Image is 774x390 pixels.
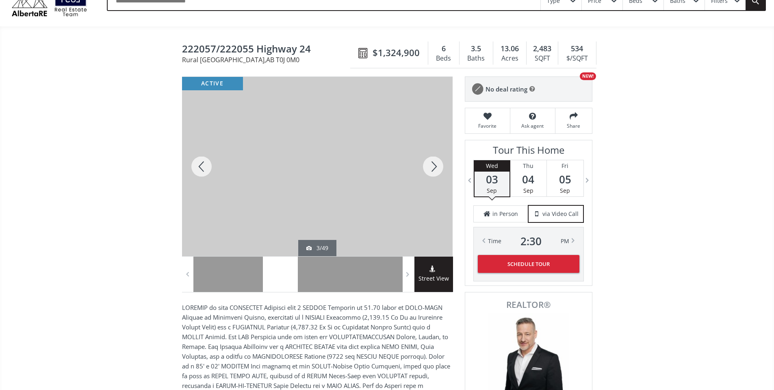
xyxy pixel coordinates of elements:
[182,57,354,63] span: Rural [GEOGRAPHIC_DATA] , AB T0J 0M0
[542,210,579,218] span: via Video Call
[182,77,243,90] div: active
[469,81,486,97] img: rating icon
[547,160,583,172] div: Fri
[531,52,554,65] div: SQFT
[497,52,522,65] div: Acres
[475,174,509,185] span: 03
[547,174,583,185] span: 05
[559,122,588,129] span: Share
[464,44,489,54] div: 3.5
[580,72,596,80] div: NEW!
[523,187,533,194] span: Sep
[562,52,592,65] div: $/SQFT
[487,187,497,194] span: Sep
[533,44,551,54] span: 2,483
[475,160,509,172] div: Wed
[182,44,354,56] span: 222057/222055 Highway 24
[510,174,546,185] span: 04
[510,160,546,172] div: Thu
[520,235,542,247] span: 2 : 30
[373,46,420,59] span: $1,324,900
[414,274,453,283] span: Street View
[182,77,453,256] div: 222057/222055 Highway 24 Rural Wheatland County, AB T0J 0M0 - Photo 3 of 49
[432,52,455,65] div: Beds
[560,187,570,194] span: Sep
[473,144,584,160] h3: Tour This Home
[478,255,579,273] button: Schedule Tour
[306,244,328,252] div: 3/49
[514,122,551,129] span: Ask agent
[562,44,592,54] div: 534
[432,44,455,54] div: 6
[492,210,518,218] span: in Person
[464,52,489,65] div: Baths
[474,301,583,309] span: REALTOR®
[497,44,522,54] div: 13.06
[486,85,527,94] span: No deal rating
[488,235,569,247] div: Time PM
[469,122,506,129] span: Favorite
